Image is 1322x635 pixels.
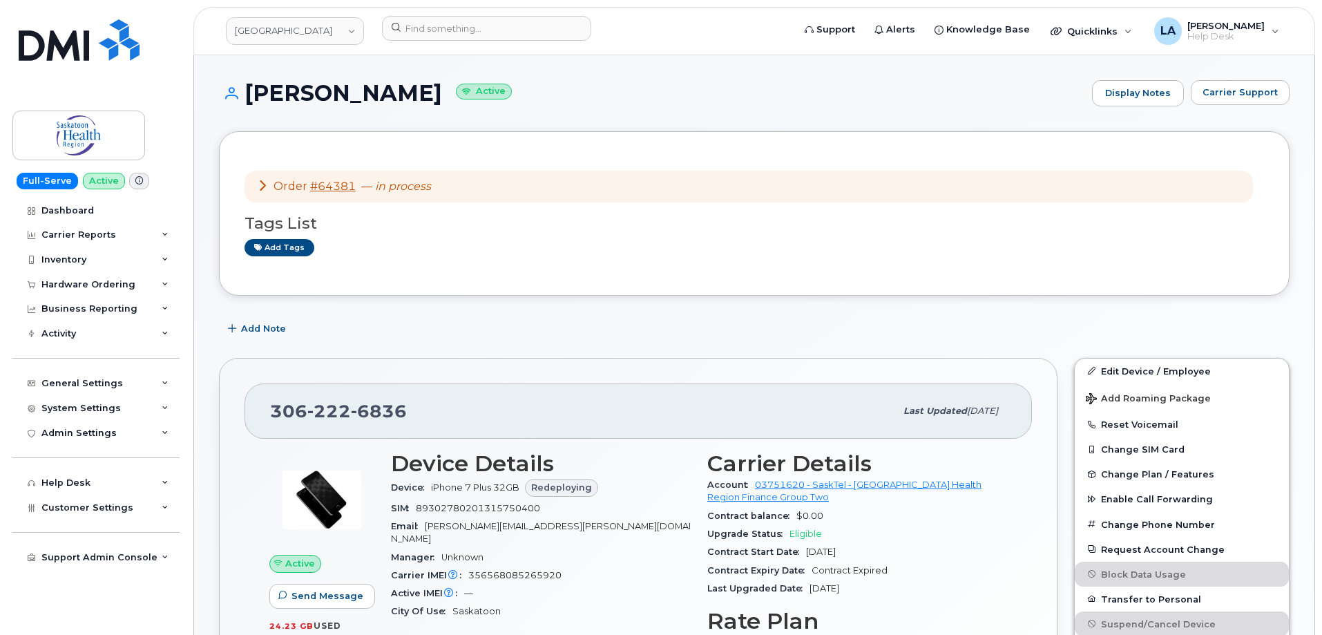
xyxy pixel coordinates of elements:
[291,589,363,603] span: Send Message
[1262,575,1312,625] iframe: Messenger Launcher
[245,239,314,256] a: Add tags
[1075,486,1289,511] button: Enable Call Forwarding
[431,482,519,493] span: iPhone 7 Plus 32GB
[361,180,431,193] span: —
[391,521,691,544] span: [PERSON_NAME][EMAIL_ADDRESS][PERSON_NAME][DOMAIN_NAME]
[310,180,356,193] a: #64381
[269,584,375,609] button: Send Message
[1101,494,1213,504] span: Enable Call Forwarding
[391,570,468,580] span: Carrier IMEI
[707,480,981,502] a: 03751620 - SaskTel - [GEOGRAPHIC_DATA] Health Region Finance Group Two
[1075,562,1289,587] button: Block Data Usage
[707,451,1007,476] h3: Carrier Details
[796,511,823,521] span: $0.00
[707,547,806,557] span: Contract Start Date
[245,215,1264,232] h3: Tags List
[1092,80,1184,106] a: Display Notes
[707,609,1007,634] h3: Rate Plan
[285,557,315,570] span: Active
[1075,537,1289,562] button: Request Account Change
[707,511,796,521] span: Contract balance
[391,482,431,493] span: Device
[1075,359,1289,383] a: Edit Device / Employee
[1101,469,1214,480] span: Change Plan / Features
[1075,462,1289,486] button: Change Plan / Features
[468,570,562,580] span: 356568085265920
[967,406,998,416] span: [DATE]
[391,503,416,513] span: SIM
[1075,412,1289,437] button: Reset Voicemail
[391,521,425,531] span: Email
[789,529,822,539] span: Eligible
[810,583,839,594] span: [DATE]
[812,565,888,576] span: Contract Expired
[441,552,483,562] span: Unknown
[241,322,286,335] span: Add Note
[219,316,298,341] button: Add Note
[1086,393,1211,406] span: Add Roaming Package
[464,588,473,598] span: —
[707,565,812,576] span: Contract Expiry Date
[806,547,836,557] span: [DATE]
[219,81,1085,105] h1: [PERSON_NAME]
[1075,587,1289,612] button: Transfer to Personal
[1075,512,1289,537] button: Change Phone Number
[416,503,540,513] span: 89302780201315750400
[1075,437,1289,462] button: Change SIM Card
[391,451,691,476] h3: Device Details
[531,481,592,494] span: Redeploying
[1203,86,1278,99] span: Carrier Support
[375,180,431,193] em: in process
[903,406,967,416] span: Last updated
[274,180,307,193] span: Order
[1101,618,1216,629] span: Suspend/Cancel Device
[707,529,789,539] span: Upgrade Status
[314,620,341,631] span: used
[307,401,351,421] span: 222
[391,606,452,616] span: City Of Use
[391,588,464,598] span: Active IMEI
[391,552,441,562] span: Manager
[280,458,363,541] img: image20231002-4137094-5sxl99.jpeg
[707,583,810,594] span: Last Upgraded Date
[270,401,407,421] span: 306
[452,606,501,616] span: Saskatoon
[1075,383,1289,412] button: Add Roaming Package
[269,621,314,631] span: 24.23 GB
[1191,80,1290,105] button: Carrier Support
[351,401,407,421] span: 6836
[456,84,512,99] small: Active
[707,480,755,490] span: Account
